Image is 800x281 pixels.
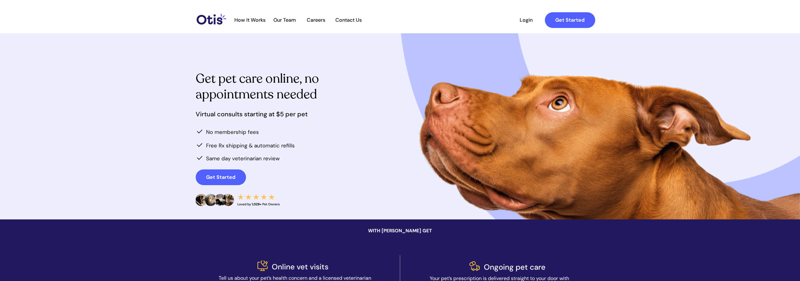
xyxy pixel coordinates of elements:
a: Get Started [196,169,246,185]
span: No membership fees [206,129,259,135]
a: Careers [301,17,332,23]
strong: Get Started [206,174,235,180]
span: Login [512,17,541,23]
a: Get Started [545,12,595,28]
a: How It Works [231,17,269,23]
span: WITH [PERSON_NAME] GET [368,228,432,234]
span: Online vet visits [272,262,328,272]
a: Our Team [269,17,300,23]
a: Login [512,12,541,28]
strong: Get Started [555,17,585,23]
span: Same day veterinarian review [206,155,280,162]
span: Get pet care online, no appointments needed [196,70,319,103]
span: Free Rx shipping & automatic refills [206,142,295,149]
span: Virtual consults starting at $5 per pet [196,110,308,118]
a: Contact Us [332,17,365,23]
span: Ongoing pet care [484,262,545,272]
